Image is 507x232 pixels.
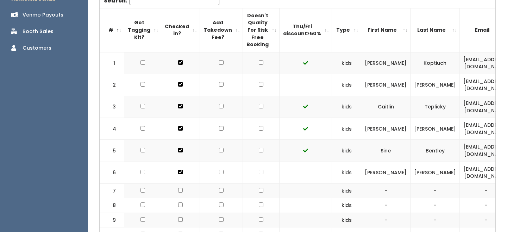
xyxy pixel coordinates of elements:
th: Thu/Fri discount&gt;50%: activate to sort column ascending [280,8,332,52]
td: [PERSON_NAME] [411,74,460,96]
div: Venmo Payouts [23,11,63,19]
td: kids [332,213,361,227]
td: 3 [100,96,124,118]
div: Booth Sales [23,28,54,35]
th: First Name: activate to sort column ascending [361,8,411,52]
td: 4 [100,118,124,140]
div: Customers [23,44,51,52]
td: Bentley [411,140,460,162]
td: 7 [100,183,124,198]
td: kids [332,52,361,74]
td: kids [332,162,361,183]
td: 6 [100,162,124,183]
td: - [361,183,411,198]
th: Add Takedown Fee?: activate to sort column ascending [200,8,243,52]
td: 2 [100,74,124,96]
td: Sine [361,140,411,162]
th: Doesn't Quality For Risk Free Booking : activate to sort column ascending [243,8,280,52]
td: 1 [100,52,124,74]
td: kids [332,96,361,118]
td: kids [332,74,361,96]
td: kids [332,140,361,162]
td: kids [332,118,361,140]
th: #: activate to sort column descending [100,8,124,52]
td: Teplicky [411,96,460,118]
td: Caitlin [361,96,411,118]
td: - [411,198,460,213]
td: 5 [100,140,124,162]
td: kids [332,183,361,198]
td: [PERSON_NAME] [411,118,460,140]
td: Koptiuch [411,52,460,74]
td: 9 [100,213,124,227]
td: [PERSON_NAME] [361,74,411,96]
td: kids [332,198,361,213]
td: - [411,183,460,198]
td: 8 [100,198,124,213]
td: [PERSON_NAME] [361,162,411,183]
th: Last Name: activate to sort column ascending [411,8,460,52]
th: Checked in?: activate to sort column ascending [161,8,200,52]
td: - [411,213,460,227]
th: Type: activate to sort column ascending [332,8,361,52]
td: [PERSON_NAME] [361,118,411,140]
td: - [361,198,411,213]
td: [PERSON_NAME] [411,162,460,183]
td: [PERSON_NAME] [361,52,411,74]
th: Got Tagging Kit?: activate to sort column ascending [124,8,161,52]
td: - [361,213,411,227]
